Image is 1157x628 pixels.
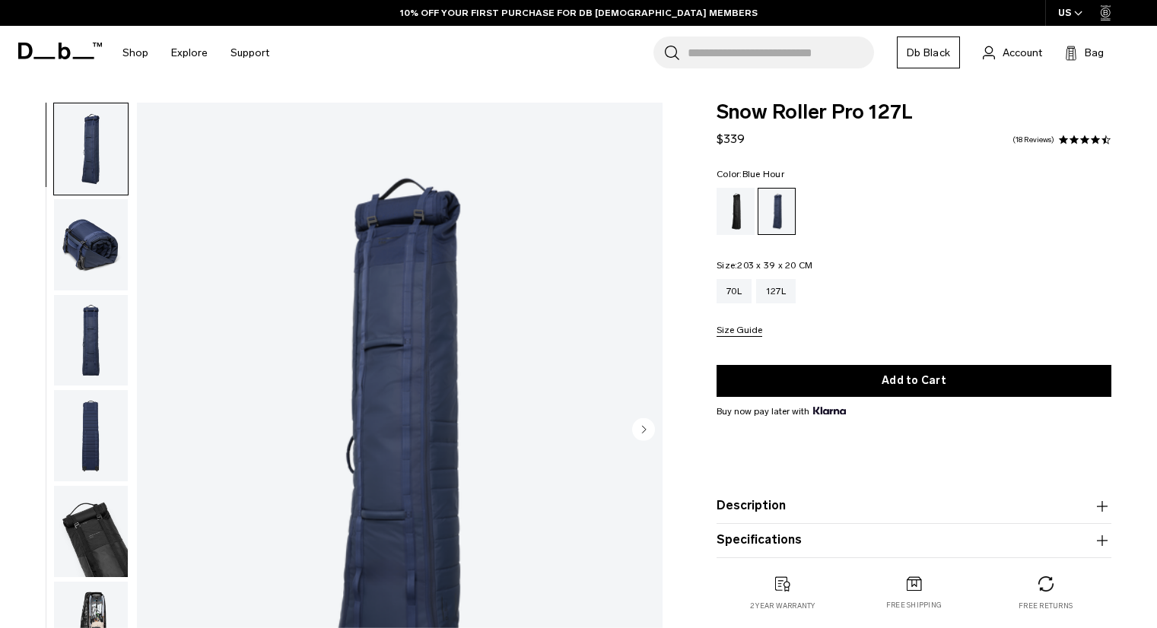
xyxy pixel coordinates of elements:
[717,103,1111,122] span: Snow Roller Pro 127L
[813,407,846,414] img: {"height" => 20, "alt" => "Klarna"}
[53,485,129,578] button: Snow Roller Pro 127L Blue Hour
[54,486,128,577] img: Snow Roller Pro 127L Blue Hour
[717,279,752,303] a: 70L
[53,198,129,291] button: Snow Roller Pro 127L Blue Hour
[717,132,745,146] span: $339
[1003,45,1042,61] span: Account
[750,601,815,611] p: 2 year warranty
[632,417,655,443] button: Next slide
[1085,45,1104,61] span: Bag
[742,169,784,179] span: Blue Hour
[1012,136,1054,144] a: 18 reviews
[400,6,758,20] a: 10% OFF YOUR FIRST PURCHASE FOR DB [DEMOGRAPHIC_DATA] MEMBERS
[897,36,960,68] a: Db Black
[717,325,762,337] button: Size Guide
[171,26,208,80] a: Explore
[886,600,942,611] p: Free shipping
[717,497,1111,515] button: Description
[717,170,784,179] legend: Color:
[717,365,1111,397] button: Add to Cart
[717,404,846,418] span: Buy now pay later with
[122,26,148,80] a: Shop
[54,390,128,481] img: Snow Roller Pro 127L Blue Hour
[54,199,128,290] img: Snow Roller Pro 127L Blue Hour
[717,531,1111,550] button: Specifications
[737,260,812,271] span: 203 x 39 x 20 CM
[54,295,128,386] img: Snow Roller Pro 127L Blue Hour
[230,26,269,80] a: Support
[1019,601,1073,611] p: Free returns
[1065,43,1104,62] button: Bag
[53,294,129,387] button: Snow Roller Pro 127L Blue Hour
[53,103,129,195] button: Snow Roller Pro 127L Blue Hour
[983,43,1042,62] a: Account
[756,279,796,303] a: 127L
[111,26,281,80] nav: Main Navigation
[717,261,812,270] legend: Size:
[758,188,796,235] a: Blue Hour
[53,389,129,482] button: Snow Roller Pro 127L Blue Hour
[717,188,755,235] a: Black Out
[54,103,128,195] img: Snow Roller Pro 127L Blue Hour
